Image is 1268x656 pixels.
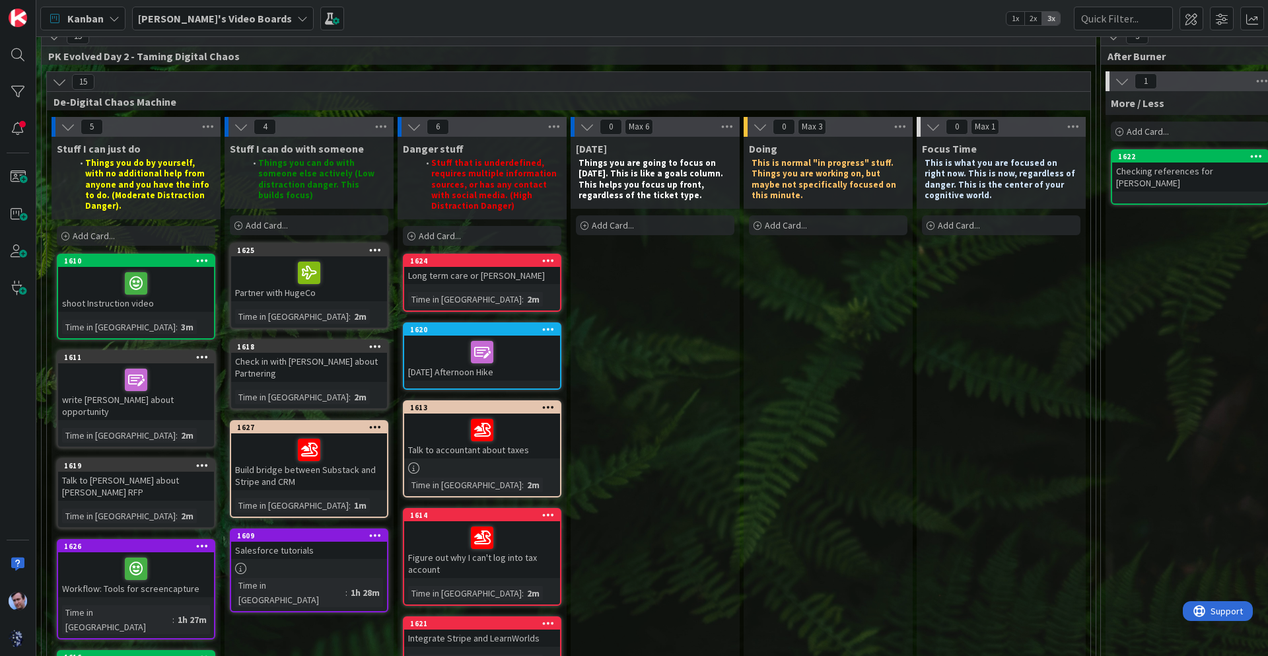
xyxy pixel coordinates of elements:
span: Support [28,2,60,18]
span: Add Card... [592,219,634,231]
div: 1614 [404,509,560,521]
span: 1 [1135,73,1157,89]
div: Time in [GEOGRAPHIC_DATA] [62,509,176,523]
a: 1614Figure out why I can't log into tax accountTime in [GEOGRAPHIC_DATA]:2m [403,508,561,606]
div: 1m [351,498,370,513]
div: Check in with [PERSON_NAME] about Partnering [231,353,387,382]
span: Add Card... [1127,126,1169,137]
span: Add Card... [938,219,980,231]
strong: Things you do by yourself, with no additional help from anyone and you have the info to do. (Mode... [85,157,211,211]
div: 1613 [404,402,560,414]
div: 1627 [231,421,387,433]
div: Max 3 [802,124,822,130]
a: 1611write [PERSON_NAME] about opportunityTime in [GEOGRAPHIC_DATA]:2m [57,350,215,448]
div: 1613Talk to accountant about taxes [404,402,560,458]
div: 1626Workflow: Tools for screencapture [58,540,214,597]
div: 2m [524,478,543,492]
span: PK Evolved Day 2 - Taming Digital Chaos [48,50,1079,63]
div: 1h 27m [174,612,210,627]
a: 1618Check in with [PERSON_NAME] about PartneringTime in [GEOGRAPHIC_DATA]:2m [230,340,388,410]
div: Integrate Stripe and LearnWorlds [404,630,560,647]
div: 1618 [231,341,387,353]
div: 1624 [404,255,560,267]
div: 1610 [58,255,214,267]
div: shoot Instruction video [58,267,214,312]
span: : [176,428,178,443]
div: Time in [GEOGRAPHIC_DATA] [408,478,522,492]
div: 1627Build bridge between Substack and Stripe and CRM [231,421,387,490]
span: 4 [254,119,276,135]
div: 1610 [64,256,214,266]
span: : [522,586,524,601]
span: : [349,498,351,513]
div: Talk to [PERSON_NAME] about [PERSON_NAME] RFP [58,472,214,501]
div: 1611 [64,353,214,362]
a: 1626Workflow: Tools for screencaptureTime in [GEOGRAPHIC_DATA]:1h 27m [57,539,215,639]
div: Time in [GEOGRAPHIC_DATA] [235,498,349,513]
div: 1621Integrate Stripe and LearnWorlds [404,618,560,647]
div: 3m [178,320,197,334]
span: Today [576,142,607,155]
div: 1624Long term care or [PERSON_NAME] [404,255,560,284]
span: More / Less [1111,96,1164,110]
div: 1625 [237,246,387,255]
div: 2m [524,292,543,307]
div: 1h 28m [347,585,383,600]
strong: Things you can do with someone else actively (Low distraction danger. This builds focus) [258,157,376,201]
strong: Things you are going to focus on [DATE]. This is like a goals column. This helps you focus up fro... [579,157,725,201]
span: : [349,309,351,324]
span: Add Card... [765,219,807,231]
div: 1611 [58,351,214,363]
strong: This is normal "in progress" stuff. Things you are working on, but maybe not specifically focused... [752,157,898,201]
div: Long term care or [PERSON_NAME] [404,267,560,284]
div: Workflow: Tools for screencapture [58,552,214,597]
div: 1620[DATE] Afternoon Hike [404,324,560,381]
span: 15 [72,74,94,90]
div: Talk to accountant about taxes [404,414,560,458]
div: 1614 [410,511,560,520]
strong: Stuff that is underdefined, requires multiple information sources, or has any contact with social... [431,157,559,211]
span: : [522,292,524,307]
div: 1620 [404,324,560,336]
div: Time in [GEOGRAPHIC_DATA] [62,428,176,443]
div: [DATE] Afternoon Hike [404,336,560,381]
input: Quick Filter... [1074,7,1173,30]
div: 1618Check in with [PERSON_NAME] about Partnering [231,341,387,382]
span: 0 [600,119,622,135]
span: 0 [946,119,968,135]
div: 1621 [404,618,560,630]
span: Danger stuff [403,142,464,155]
div: 1626 [58,540,214,552]
strong: This is what you are focused on right now. This is now, regardless of danger. This is the center ... [925,157,1077,201]
div: Build bridge between Substack and Stripe and CRM [231,433,387,490]
a: 1625Partner with HugeCoTime in [GEOGRAPHIC_DATA]:2m [230,243,388,329]
div: 1619 [64,461,214,470]
span: Add Card... [246,219,288,231]
div: 1611write [PERSON_NAME] about opportunity [58,351,214,420]
b: [PERSON_NAME]'s Video Boards [138,12,292,25]
span: 6 [427,119,449,135]
img: Visit kanbanzone.com [9,9,27,27]
div: Time in [GEOGRAPHIC_DATA] [235,578,345,607]
span: : [176,320,178,334]
div: 1609 [237,531,387,540]
div: Max 6 [629,124,649,130]
div: 1619 [58,460,214,472]
div: 1618 [237,342,387,351]
div: 2m [524,586,543,601]
span: Stuff I can do with someone [230,142,364,155]
div: 1622 [1118,152,1268,161]
div: Salesforce tutorials [231,542,387,559]
div: Figure out why I can't log into tax account [404,521,560,578]
div: 2m [178,428,197,443]
div: 1625 [231,244,387,256]
div: 1627 [237,423,387,432]
div: 1622Checking references for [PERSON_NAME] [1112,151,1268,192]
div: 2m [178,509,197,523]
div: Partner with HugeCo [231,256,387,301]
span: 5 [81,119,103,135]
a: 1613Talk to accountant about taxesTime in [GEOGRAPHIC_DATA]:2m [403,400,561,497]
div: Time in [GEOGRAPHIC_DATA] [408,586,522,601]
span: Focus Time [922,142,977,155]
div: write [PERSON_NAME] about opportunity [58,363,214,420]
